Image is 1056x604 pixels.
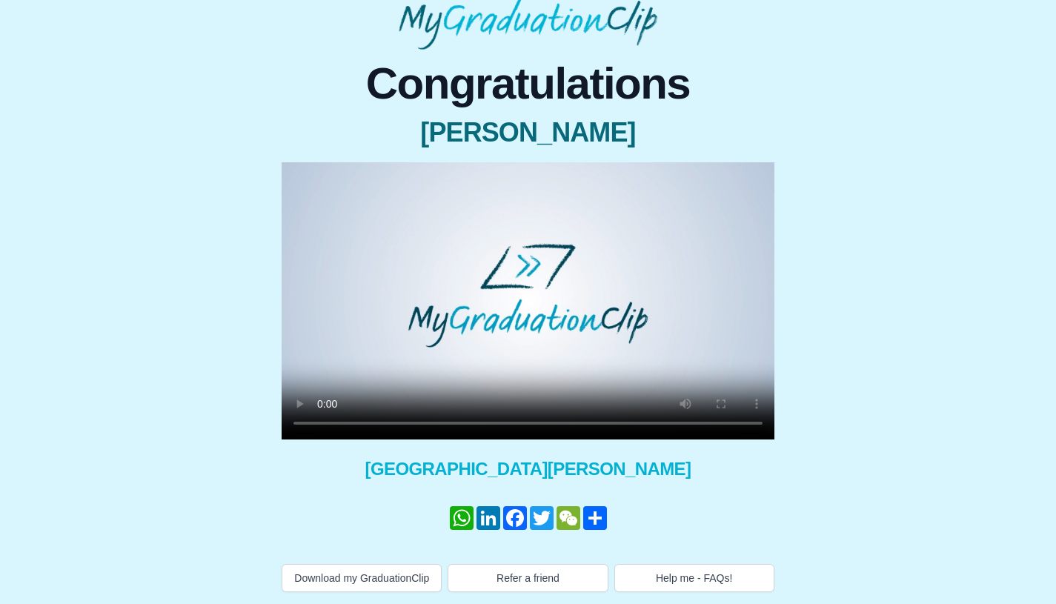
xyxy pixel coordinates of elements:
button: Refer a friend [448,564,608,592]
a: WeChat [555,506,582,530]
a: LinkedIn [475,506,502,530]
button: Download my GraduationClip [282,564,442,592]
a: WhatsApp [448,506,475,530]
a: Twitter [528,506,555,530]
span: [GEOGRAPHIC_DATA][PERSON_NAME] [282,457,774,481]
span: Congratulations [282,62,774,106]
a: Share [582,506,608,530]
span: [PERSON_NAME] [282,118,774,147]
button: Help me - FAQs! [614,564,774,592]
a: Facebook [502,506,528,530]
